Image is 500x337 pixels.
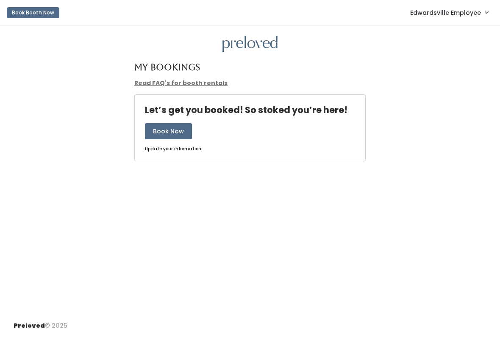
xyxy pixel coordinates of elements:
[7,3,59,22] a: Book Booth Now
[145,146,201,152] u: Update your information
[7,7,59,18] button: Book Booth Now
[222,36,278,52] img: preloved logo
[145,123,192,139] button: Book Now
[145,146,201,152] a: Update your information
[14,315,67,330] div: © 2025
[134,62,200,72] h4: My Bookings
[134,79,228,87] a: Read FAQ's for booth rentals
[410,8,481,17] span: Edwardsville Employee
[14,321,45,330] span: Preloved
[145,105,347,115] h4: Let’s get you booked! So stoked you’re here!
[402,3,497,22] a: Edwardsville Employee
